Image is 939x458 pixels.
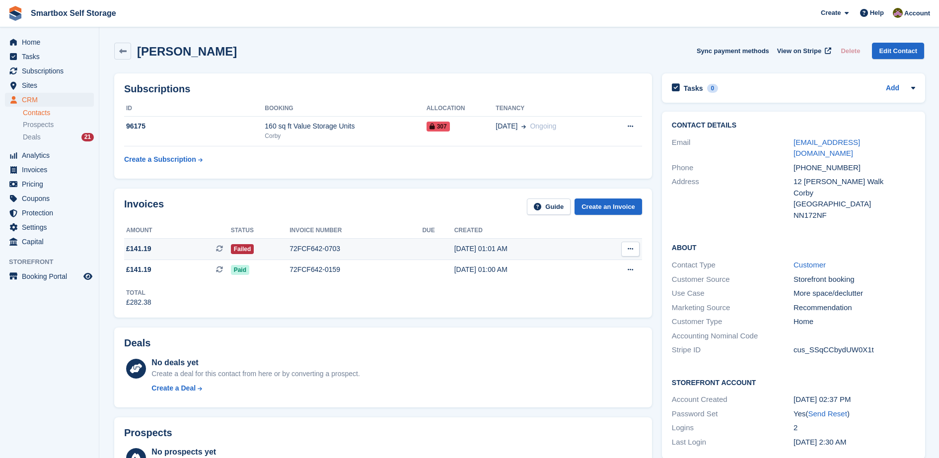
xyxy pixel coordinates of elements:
a: menu [5,235,94,249]
span: Deals [23,132,41,142]
div: cus_SSqCCbydUW0X1t [794,344,915,356]
span: Prospects [23,120,54,130]
a: menu [5,50,94,64]
span: CRM [22,93,81,107]
th: Amount [124,223,231,239]
h2: Tasks [684,84,703,93]
h2: Subscriptions [124,83,642,95]
a: menu [5,177,94,191]
div: [GEOGRAPHIC_DATA] [794,198,915,210]
span: [DATE] [496,121,517,131]
div: Create a deal for this contact from here or by converting a prospect. [151,369,360,379]
h2: Storefront Account [672,377,915,387]
a: Guide [527,198,571,215]
span: Help [870,8,884,18]
th: ID [124,101,265,117]
button: Delete [837,43,864,59]
th: Tenancy [496,101,604,117]
a: Create an Invoice [575,198,642,215]
span: View on Stripe [777,46,821,56]
a: Add [886,83,899,94]
div: 2 [794,422,915,434]
span: £141.19 [126,264,151,275]
span: Booking Portal [22,269,81,283]
div: Phone [672,162,794,174]
a: View on Stripe [773,43,833,59]
h2: Invoices [124,198,164,215]
span: ( ) [805,409,849,418]
div: Account Created [672,394,794,405]
h2: About [672,242,915,252]
a: menu [5,192,94,205]
th: Status [231,223,289,239]
div: Corby [794,188,915,199]
div: Marketing Source [672,302,794,314]
div: NN172NF [794,210,915,221]
span: Settings [22,220,81,234]
h2: Contact Details [672,122,915,130]
div: No deals yet [151,357,360,369]
div: Address [672,176,794,221]
div: Yes [794,408,915,420]
div: Contact Type [672,260,794,271]
div: Customer Source [672,274,794,285]
div: Corby [265,131,426,140]
a: menu [5,35,94,49]
a: Customer [794,261,826,269]
img: Kayleigh Devlin [893,8,903,18]
span: £141.19 [126,244,151,254]
div: [DATE] 01:01 AM [454,244,589,254]
div: 12 [PERSON_NAME] Walk [794,176,915,188]
span: Invoices [22,163,81,177]
div: 160 sq ft Value Storage Units [265,121,426,131]
div: Last Login [672,437,794,448]
span: Sites [22,78,81,92]
th: Invoice number [289,223,422,239]
span: Home [22,35,81,49]
a: Edit Contact [872,43,924,59]
span: Storefront [9,257,99,267]
a: Create a Subscription [124,150,203,169]
div: 72FCF642-0159 [289,264,422,275]
span: Subscriptions [22,64,81,78]
th: Allocation [427,101,496,117]
span: Paid [231,265,249,275]
div: Accounting Nominal Code [672,330,794,342]
th: Created [454,223,589,239]
h2: Prospects [124,427,172,439]
th: Due [422,223,454,239]
div: Create a Subscription [124,154,196,165]
a: menu [5,64,94,78]
div: Use Case [672,288,794,299]
span: Protection [22,206,81,220]
a: menu [5,269,94,283]
span: Account [904,8,930,18]
div: Home [794,316,915,327]
a: menu [5,148,94,162]
div: 72FCF642-0703 [289,244,422,254]
span: Create [821,8,841,18]
a: Contacts [23,108,94,118]
div: No prospects yet [151,446,364,458]
div: Customer Type [672,316,794,327]
div: 0 [707,84,719,93]
a: menu [5,206,94,220]
div: Email [672,137,794,159]
a: Send Reset [808,409,847,418]
div: [DATE] 01:00 AM [454,264,589,275]
div: [PHONE_NUMBER] [794,162,915,174]
time: 2025-06-09 01:30:49 UTC [794,438,846,446]
span: Capital [22,235,81,249]
a: menu [5,78,94,92]
span: Ongoing [530,122,556,130]
a: Prospects [23,120,94,130]
div: £282.38 [126,297,151,308]
span: 307 [427,122,450,131]
div: Logins [672,422,794,434]
div: [DATE] 02:37 PM [794,394,915,405]
a: Create a Deal [151,383,360,393]
th: Booking [265,101,426,117]
span: Analytics [22,148,81,162]
h2: [PERSON_NAME] [137,45,237,58]
div: Total [126,288,151,297]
